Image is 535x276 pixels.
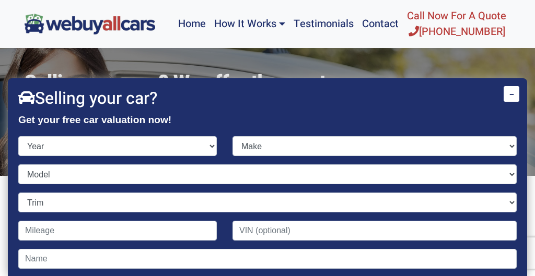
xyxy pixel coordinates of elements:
strong: Get your free car valuation now! [18,114,171,125]
a: How It Works [210,4,289,44]
a: Home [174,4,210,44]
h1: Selling your car? We offer the most. [25,71,510,93]
input: Name [18,249,517,269]
a: Call Now For A Quote[PHONE_NUMBER] [403,4,510,44]
input: Mileage [18,221,217,241]
img: We Buy All Cars in NJ logo [25,14,155,34]
h2: Selling your car? [18,89,517,109]
a: Contact [358,4,403,44]
a: Testimonials [289,4,358,44]
input: VIN (optional) [232,221,517,241]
